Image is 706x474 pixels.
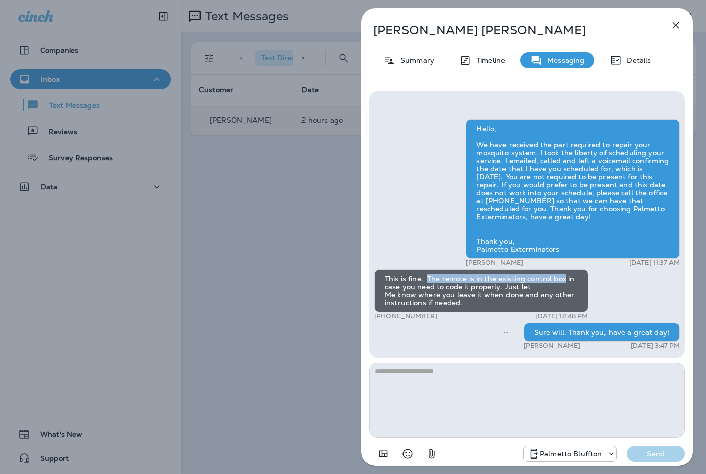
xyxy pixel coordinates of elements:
[540,450,602,458] p: Palmetto Bluffton
[374,312,437,320] p: [PHONE_NUMBER]
[629,259,680,267] p: [DATE] 11:37 AM
[524,342,581,350] p: [PERSON_NAME]
[397,444,418,464] button: Select an emoji
[466,259,523,267] p: [PERSON_NAME]
[373,444,393,464] button: Add in a premade template
[542,56,584,64] p: Messaging
[373,23,648,37] p: [PERSON_NAME] [PERSON_NAME]
[524,323,680,342] div: Sure will. Thank you, have a great day!
[622,56,651,64] p: Details
[631,342,680,350] p: [DATE] 3:47 PM
[535,312,588,320] p: [DATE] 12:48 PM
[374,269,588,312] div: This is fine. The remote is in the existing control box in case you need to code it properly. Jus...
[524,448,616,460] div: +1 (843) 604-3631
[466,119,680,259] div: Hello, We have received the part required to repair your mosquito system. I took the liberty of s...
[471,56,505,64] p: Timeline
[395,56,434,64] p: Summary
[503,327,509,336] span: Sent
